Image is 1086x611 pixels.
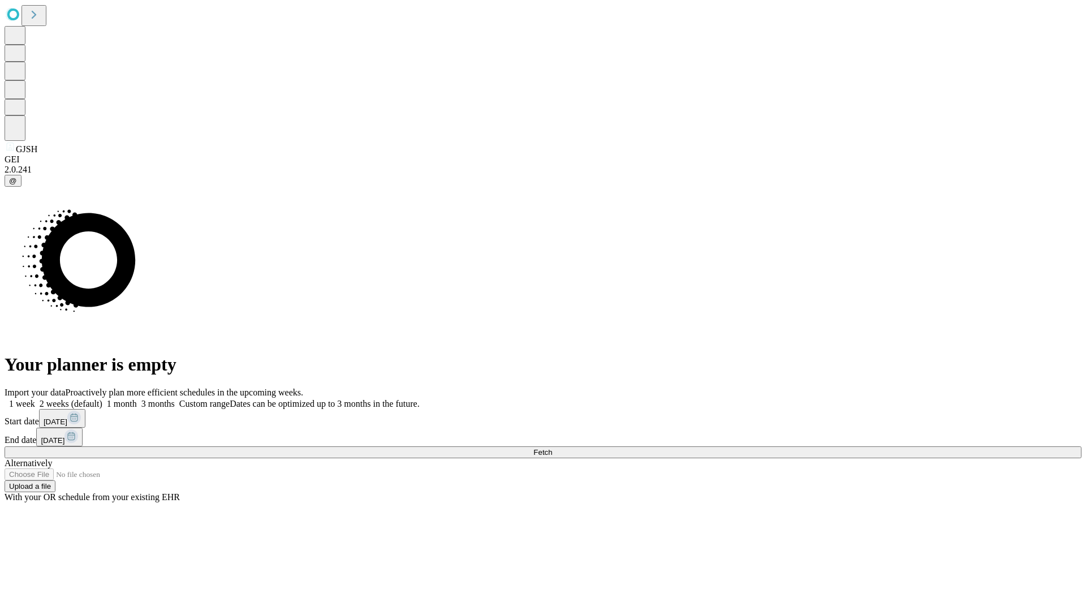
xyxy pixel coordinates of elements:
button: Upload a file [5,480,55,492]
span: 3 months [141,399,175,408]
div: 2.0.241 [5,165,1081,175]
span: 1 week [9,399,35,408]
button: [DATE] [39,409,85,428]
div: Start date [5,409,1081,428]
button: [DATE] [36,428,83,446]
span: 2 weeks (default) [40,399,102,408]
span: 1 month [107,399,137,408]
span: GJSH [16,144,37,154]
button: @ [5,175,21,187]
button: Fetch [5,446,1081,458]
span: [DATE] [41,436,64,445]
h1: Your planner is empty [5,354,1081,375]
span: Import your data [5,388,66,397]
span: Custom range [179,399,230,408]
div: End date [5,428,1081,446]
span: [DATE] [44,418,67,426]
span: Fetch [533,448,552,457]
span: Dates can be optimized up to 3 months in the future. [230,399,419,408]
div: GEI [5,154,1081,165]
span: With your OR schedule from your existing EHR [5,492,180,502]
span: Proactively plan more efficient schedules in the upcoming weeks. [66,388,303,397]
span: Alternatively [5,458,52,468]
span: @ [9,177,17,185]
